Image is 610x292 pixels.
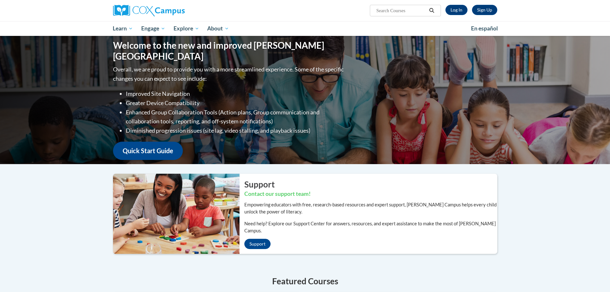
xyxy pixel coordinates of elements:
[109,21,137,36] a: Learn
[113,5,185,16] img: Cox Campus
[203,21,233,36] a: About
[174,25,199,32] span: Explore
[137,21,169,36] a: Engage
[126,126,345,135] li: Diminished progression issues (site lag, video stalling, and playback issues)
[103,21,507,36] div: Main menu
[427,7,436,14] button: Search
[113,40,345,62] h1: Welcome to the new and improved [PERSON_NAME][GEOGRAPHIC_DATA]
[445,5,468,15] a: Log In
[472,5,497,15] a: Register
[126,89,345,98] li: Improved Site Navigation
[108,174,240,254] img: ...
[113,142,183,160] a: Quick Start Guide
[126,98,345,108] li: Greater Device Compatibility
[126,108,345,126] li: Enhanced Group Collaboration Tools (Action plans, Group communication and collaboration tools, re...
[141,25,165,32] span: Engage
[376,7,427,14] input: Search Courses
[467,22,502,35] a: En español
[244,201,497,215] p: Empowering educators with free, research-based resources and expert support, [PERSON_NAME] Campus...
[244,220,497,234] p: Need help? Explore our Support Center for answers, resources, and expert assistance to make the m...
[244,190,497,198] h3: Contact our support team!
[169,21,203,36] a: Explore
[113,65,345,83] p: Overall, we are proud to provide you with a more streamlined experience. Some of the specific cha...
[113,5,235,16] a: Cox Campus
[244,239,271,249] a: Support
[113,25,133,32] span: Learn
[244,179,497,190] h2: Support
[471,25,498,32] span: En español
[207,25,229,32] span: About
[113,275,497,288] h4: Featured Courses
